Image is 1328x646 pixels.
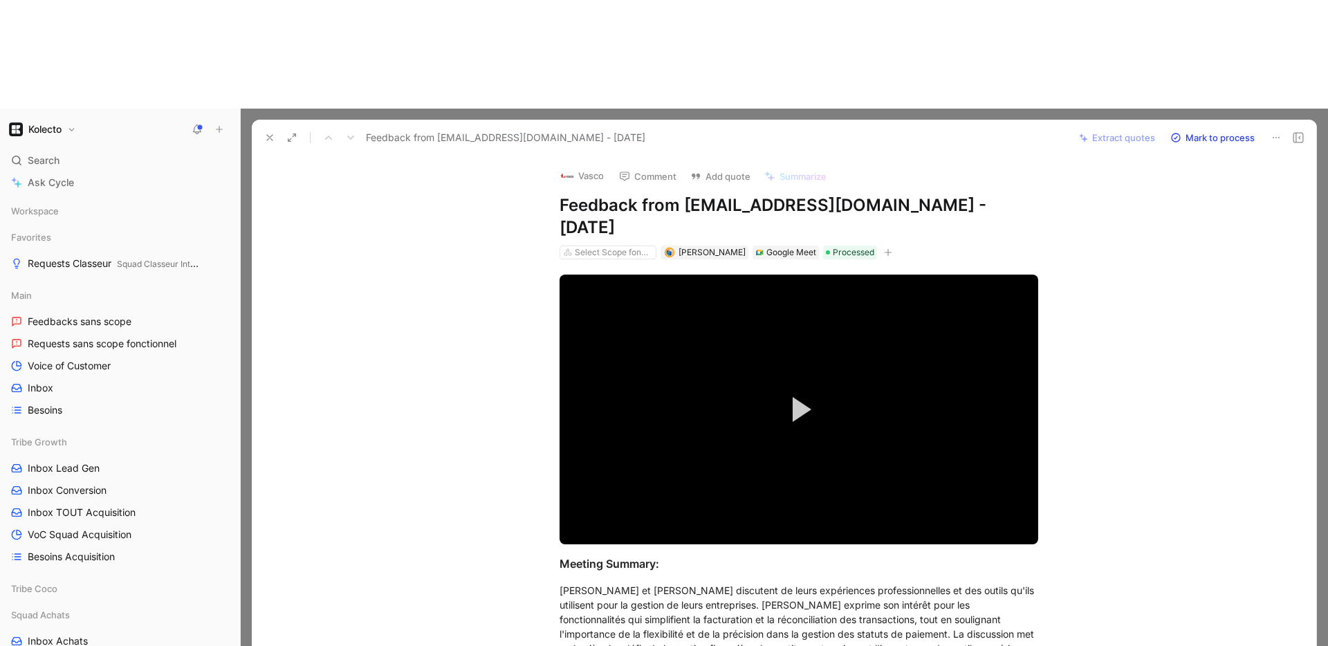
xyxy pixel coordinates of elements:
[28,528,131,542] span: VoC Squad Acquisition
[1164,128,1261,147] button: Mark to process
[11,230,51,244] span: Favorites
[766,246,816,259] div: Google Meet
[28,174,74,191] span: Ask Cycle
[28,506,136,519] span: Inbox TOUT Acquisition
[11,204,59,218] span: Workspace
[28,381,53,395] span: Inbox
[28,403,62,417] span: Besoins
[6,311,234,332] a: Feedbacks sans scope
[613,167,683,186] button: Comment
[6,524,234,545] a: VoC Squad Acquisition
[6,378,234,398] a: Inbox
[28,359,111,373] span: Voice of Customer
[6,333,234,354] a: Requests sans scope fonctionnel
[758,167,833,186] button: Summarize
[6,172,234,193] a: Ask Cycle
[6,502,234,523] a: Inbox TOUT Acquisition
[6,285,234,421] div: MainFeedbacks sans scopeRequests sans scope fonctionnelVoice of CustomerInboxBesoins
[768,378,830,441] button: Play Video
[366,129,645,146] span: Feedback from [EMAIL_ADDRESS][DOMAIN_NAME] - [DATE]
[6,546,234,567] a: Besoins Acquisition
[6,285,234,306] div: Main
[679,247,746,257] span: [PERSON_NAME]
[6,356,234,376] a: Voice of Customer
[665,249,673,257] img: avatar
[554,165,610,186] button: logoVasco
[6,400,234,421] a: Besoins
[575,246,652,259] div: Select Scope fonctionnels
[6,253,234,274] a: Requests ClasseurSquad Classeur Intelligent
[6,578,234,603] div: Tribe Coco
[28,315,131,329] span: Feedbacks sans scope
[11,435,67,449] span: Tribe Growth
[6,227,234,248] div: Favorites
[684,167,757,186] button: Add quote
[28,337,176,351] span: Requests sans scope fonctionnel
[560,275,1038,544] div: Video Player
[560,194,1038,239] h1: Feedback from [EMAIL_ADDRESS][DOMAIN_NAME] - [DATE]
[560,169,574,183] img: logo
[117,259,219,269] span: Squad Classeur Intelligent
[6,150,234,171] div: Search
[9,122,23,136] img: Kolecto
[6,201,234,221] div: Workspace
[780,170,827,183] span: Summarize
[1073,128,1161,147] button: Extract quotes
[11,582,57,596] span: Tribe Coco
[6,578,234,599] div: Tribe Coco
[28,152,59,169] span: Search
[833,246,874,259] span: Processed
[6,432,234,452] div: Tribe Growth
[28,483,107,497] span: Inbox Conversion
[6,480,234,501] a: Inbox Conversion
[560,555,1038,572] div: Meeting Summary:
[11,608,70,622] span: Squad Achats
[28,257,201,271] span: Requests Classeur
[6,605,234,625] div: Squad Achats
[28,123,62,136] h1: Kolecto
[28,550,115,564] span: Besoins Acquisition
[6,458,234,479] a: Inbox Lead Gen
[6,432,234,567] div: Tribe GrowthInbox Lead GenInbox ConversionInbox TOUT AcquisitionVoC Squad AcquisitionBesoins Acqu...
[11,288,32,302] span: Main
[28,461,100,475] span: Inbox Lead Gen
[823,246,877,259] div: Processed
[6,120,80,139] button: KolectoKolecto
